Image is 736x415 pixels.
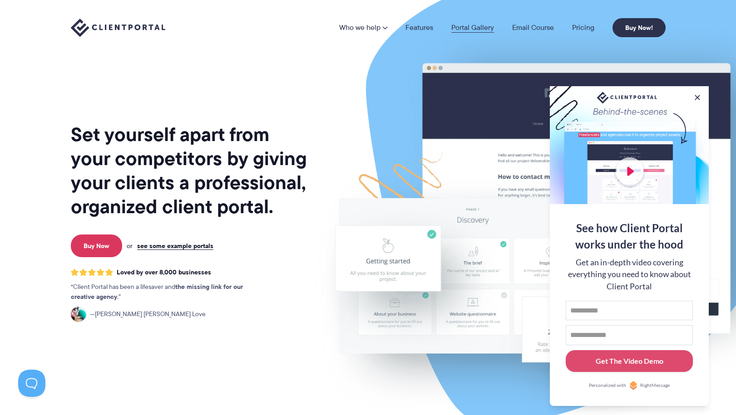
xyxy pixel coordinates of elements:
[71,282,262,302] p: Client Portal has been a lifesaver and .
[566,350,693,372] button: Get The Video Demo
[18,370,45,397] iframe: Toggle Customer Support
[512,24,554,31] a: Email Course
[405,24,433,31] a: Features
[117,269,211,276] span: Loved by over 8,000 businesses
[566,257,693,293] div: Get an in-depth video covering everything you need to know about Client Portal
[629,381,638,390] img: Personalized with RightMessage
[640,382,670,389] span: RightMessage
[137,242,213,250] a: see some example portals
[71,282,243,302] strong: the missing link for our creative agency
[127,242,133,250] span: or
[566,381,693,390] a: Personalized withRightMessage
[451,24,494,31] a: Portal Gallery
[613,18,666,37] a: Buy Now!
[566,220,693,253] div: See how Client Portal works under the hood
[596,356,663,366] div: Get The Video Demo
[339,24,387,31] a: Who we help
[71,234,122,257] a: Buy Now
[71,122,309,219] h1: Set yourself apart from your competitors by giving your clients a professional, organized client ...
[572,24,594,31] a: Pricing
[90,309,206,319] span: [PERSON_NAME] [PERSON_NAME] Love
[589,382,626,389] span: Personalized with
